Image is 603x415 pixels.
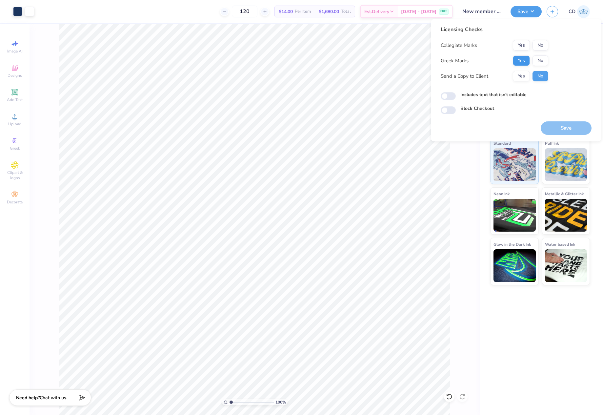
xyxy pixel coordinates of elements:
img: Water based Ink [545,249,587,282]
span: Metallic & Glitter Ink [545,190,584,197]
span: [DATE] - [DATE] [401,8,436,15]
span: Add Text [7,97,23,102]
span: Upload [8,121,21,127]
img: Puff Ink [545,148,587,181]
input: Untitled Design [457,5,506,18]
button: No [533,55,548,66]
label: Block Checkout [460,105,494,112]
span: Est. Delivery [364,8,389,15]
span: Neon Ink [493,190,510,197]
span: $14.00 [279,8,293,15]
button: Yes [513,71,530,81]
div: Send a Copy to Client [441,73,488,80]
span: Standard [493,140,511,147]
button: Save [511,6,542,17]
span: Water based Ink [545,241,575,248]
img: Neon Ink [493,199,536,232]
span: 100 % [275,399,286,405]
strong: Need help? [16,395,40,401]
span: $1,680.00 [319,8,339,15]
button: No [533,71,548,81]
span: Designs [8,73,22,78]
span: FREE [440,9,447,14]
div: Licensing Checks [441,26,548,33]
div: Greek Marks [441,57,469,65]
span: Decorate [7,199,23,205]
div: Collegiate Marks [441,42,477,49]
img: Glow in the Dark Ink [493,249,536,282]
img: Standard [493,148,536,181]
span: Puff Ink [545,140,559,147]
span: Chat with us. [40,395,67,401]
button: No [533,40,548,51]
label: Includes text that isn't editable [460,91,527,98]
input: – – [232,6,257,17]
span: Clipart & logos [3,170,26,180]
span: Total [341,8,351,15]
button: Yes [513,55,530,66]
img: Metallic & Glitter Ink [545,199,587,232]
a: CD [569,5,590,18]
img: Cedric Diasanta [577,5,590,18]
span: Image AI [7,49,23,54]
button: Yes [513,40,530,51]
span: Glow in the Dark Ink [493,241,531,248]
span: Per Item [295,8,311,15]
span: CD [569,8,575,15]
span: Greek [10,146,20,151]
